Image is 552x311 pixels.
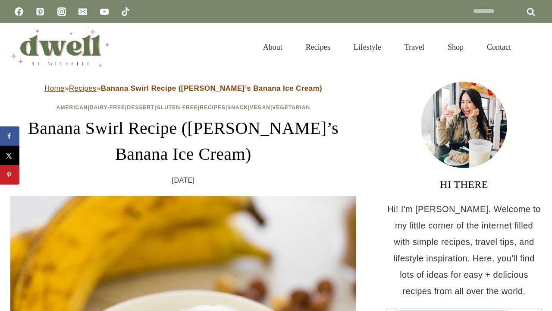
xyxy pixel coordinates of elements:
[44,84,322,92] span: » »
[117,3,134,20] a: TikTok
[10,3,28,20] a: Facebook
[157,105,198,111] a: Gluten-Free
[74,3,91,20] a: Email
[53,3,70,20] a: Instagram
[127,105,154,111] a: Dessert
[10,27,110,67] img: DWELL by michelle
[44,84,65,92] a: Home
[475,32,523,62] a: Contact
[172,174,195,187] time: [DATE]
[69,84,97,92] a: Recipes
[56,105,88,111] a: American
[227,105,248,111] a: Snack
[251,32,294,62] a: About
[56,105,310,111] span: | | | | | | |
[527,40,542,54] button: View Search Form
[386,177,542,192] h3: HI THERE
[200,105,226,111] a: Recipes
[250,105,270,111] a: Vegan
[90,105,125,111] a: Dairy-Free
[294,32,342,62] a: Recipes
[436,32,475,62] a: Shop
[96,3,113,20] a: YouTube
[386,201,542,299] p: Hi! I'm [PERSON_NAME]. Welcome to my little corner of the internet filled with simple recipes, tr...
[393,32,436,62] a: Travel
[10,115,356,167] h1: Banana Swirl Recipe ([PERSON_NAME]’s Banana Ice Cream)
[251,32,523,62] nav: Primary Navigation
[31,3,49,20] a: Pinterest
[342,32,393,62] a: Lifestyle
[101,84,322,92] strong: Banana Swirl Recipe ([PERSON_NAME]’s Banana Ice Cream)
[272,105,310,111] a: Vegetarian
